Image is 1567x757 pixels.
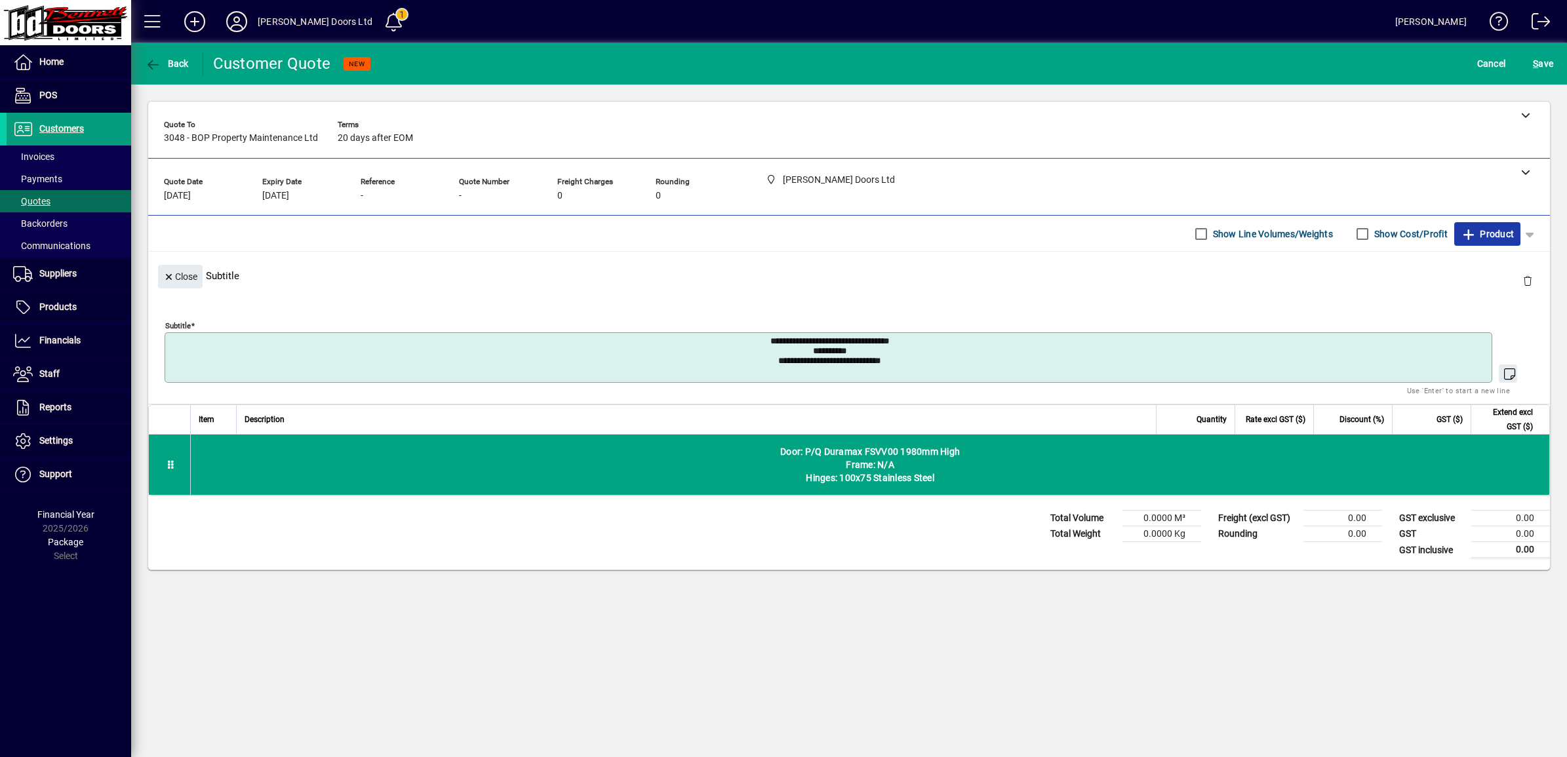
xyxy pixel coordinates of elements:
[1407,383,1510,398] mat-hint: Use 'Enter' to start a new line
[163,266,197,288] span: Close
[1210,227,1333,241] label: Show Line Volumes/Weights
[1533,53,1553,74] span: ave
[191,435,1549,495] div: Door: P/Q Duramax FSVV00 1980mm High Frame: N/A Hinges: 100x75 Stainless Steel
[48,537,83,547] span: Package
[7,358,131,391] a: Staff
[338,133,413,144] span: 20 days after EOM
[39,56,64,67] span: Home
[39,435,73,446] span: Settings
[1339,412,1384,427] span: Discount (%)
[39,469,72,479] span: Support
[7,190,131,212] a: Quotes
[13,151,54,162] span: Invoices
[1303,511,1382,526] td: 0.00
[258,11,372,32] div: [PERSON_NAME] Doors Ltd
[1477,53,1506,74] span: Cancel
[1512,275,1543,286] app-page-header-button: Delete
[459,191,462,201] span: -
[7,425,131,457] a: Settings
[1479,405,1533,434] span: Extend excl GST ($)
[262,191,289,201] span: [DATE]
[165,321,191,330] mat-label: Subtitle
[1471,526,1550,542] td: 0.00
[1471,511,1550,526] td: 0.00
[7,212,131,235] a: Backorders
[7,391,131,424] a: Reports
[7,458,131,491] a: Support
[13,174,62,184] span: Payments
[1393,526,1471,542] td: GST
[361,191,363,201] span: -
[1303,526,1382,542] td: 0.00
[1122,526,1201,542] td: 0.0000 Kg
[1530,52,1557,75] button: Save
[37,509,94,520] span: Financial Year
[1393,542,1471,558] td: GST inclusive
[7,146,131,168] a: Invoices
[39,368,60,379] span: Staff
[213,53,331,74] div: Customer Quote
[7,291,131,324] a: Products
[1461,223,1514,244] span: Product
[13,218,68,229] span: Backorders
[1480,3,1509,45] a: Knowledge Base
[39,402,71,412] span: Reports
[216,10,258,33] button: Profile
[1522,3,1551,45] a: Logout
[164,133,318,144] span: 3048 - BOP Property Maintenance Ltd
[7,46,131,79] a: Home
[1372,227,1448,241] label: Show Cost/Profit
[39,301,77,312] span: Products
[1474,52,1509,75] button: Cancel
[1212,511,1303,526] td: Freight (excl GST)
[39,123,84,134] span: Customers
[13,196,50,206] span: Quotes
[142,52,192,75] button: Back
[7,258,131,290] a: Suppliers
[7,324,131,357] a: Financials
[174,10,216,33] button: Add
[148,252,1550,300] div: Subtitle
[164,191,191,201] span: [DATE]
[7,235,131,257] a: Communications
[199,412,214,427] span: Item
[1197,412,1227,427] span: Quantity
[1246,412,1305,427] span: Rate excl GST ($)
[158,265,203,288] button: Close
[1044,511,1122,526] td: Total Volume
[7,168,131,190] a: Payments
[656,191,661,201] span: 0
[1212,526,1303,542] td: Rounding
[1533,58,1538,69] span: S
[1437,412,1463,427] span: GST ($)
[1395,11,1467,32] div: [PERSON_NAME]
[349,60,365,68] span: NEW
[13,241,90,251] span: Communications
[1454,222,1520,246] button: Product
[1512,265,1543,296] button: Delete
[145,58,189,69] span: Back
[39,335,81,345] span: Financials
[1044,526,1122,542] td: Total Weight
[155,270,206,282] app-page-header-button: Close
[1471,542,1550,558] td: 0.00
[557,191,563,201] span: 0
[39,90,57,100] span: POS
[245,412,285,427] span: Description
[131,52,203,75] app-page-header-button: Back
[7,79,131,112] a: POS
[1122,511,1201,526] td: 0.0000 M³
[1393,511,1471,526] td: GST exclusive
[39,268,77,279] span: Suppliers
